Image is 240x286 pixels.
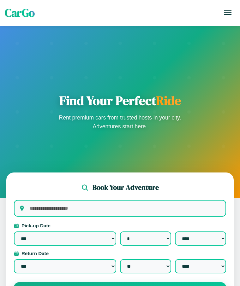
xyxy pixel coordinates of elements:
label: Pick-up Date [14,223,226,228]
span: Ride [156,92,181,109]
p: Rent premium cars from trusted hosts in your city. Adventures start here. [57,113,183,131]
h1: Find Your Perfect [57,93,183,108]
h2: Book Your Adventure [93,183,159,192]
label: Return Date [14,251,226,256]
span: CarGo [5,5,35,20]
